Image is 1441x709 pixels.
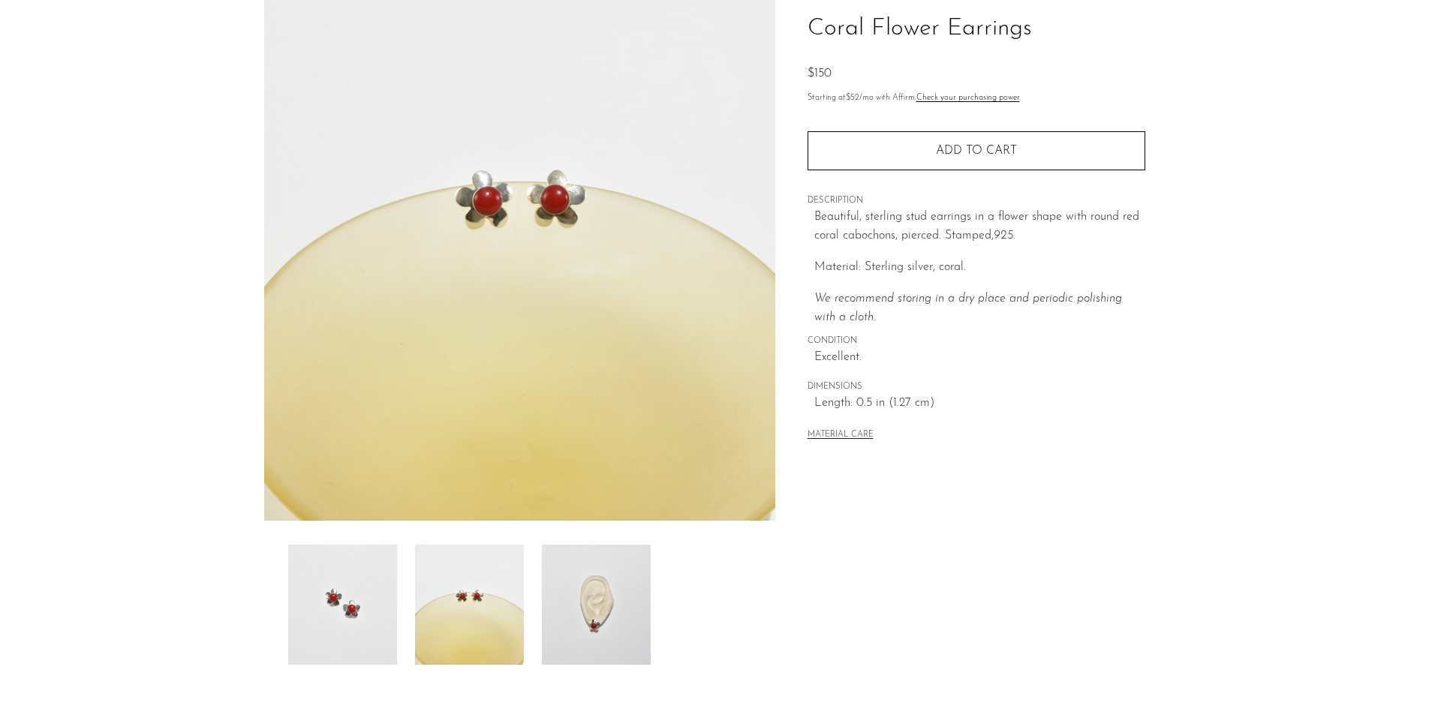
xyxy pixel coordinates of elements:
p: Beautiful, sterling stud earrings in a flower shape with round red coral cabochons, pierced. Stam... [814,208,1145,246]
img: Coral Flower Earrings [542,545,651,665]
em: 925. [994,230,1015,242]
button: MATERIAL CARE [808,430,874,441]
img: Coral Flower Earrings [288,545,397,665]
button: Add to cart [808,131,1145,170]
span: $150 [808,68,832,80]
a: Check your purchasing power - Learn more about Affirm Financing (opens in modal) [916,94,1020,102]
p: Starting at /mo with Affirm. [808,92,1145,105]
span: Excellent. [814,348,1145,368]
span: $52 [846,94,859,102]
span: DIMENSIONS [808,380,1145,394]
span: CONDITION [808,335,1145,348]
i: We recommend storing in a dry place and periodic polishing with a cloth. [814,293,1122,324]
img: Coral Flower Earrings [415,545,524,665]
span: Length: 0.5 in (1.27 cm) [814,394,1145,413]
span: DESCRIPTION [808,194,1145,208]
span: Add to cart [936,144,1017,158]
p: Material: Sterling silver, coral. [814,258,1145,278]
h1: Coral Flower Earrings [808,10,1145,48]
